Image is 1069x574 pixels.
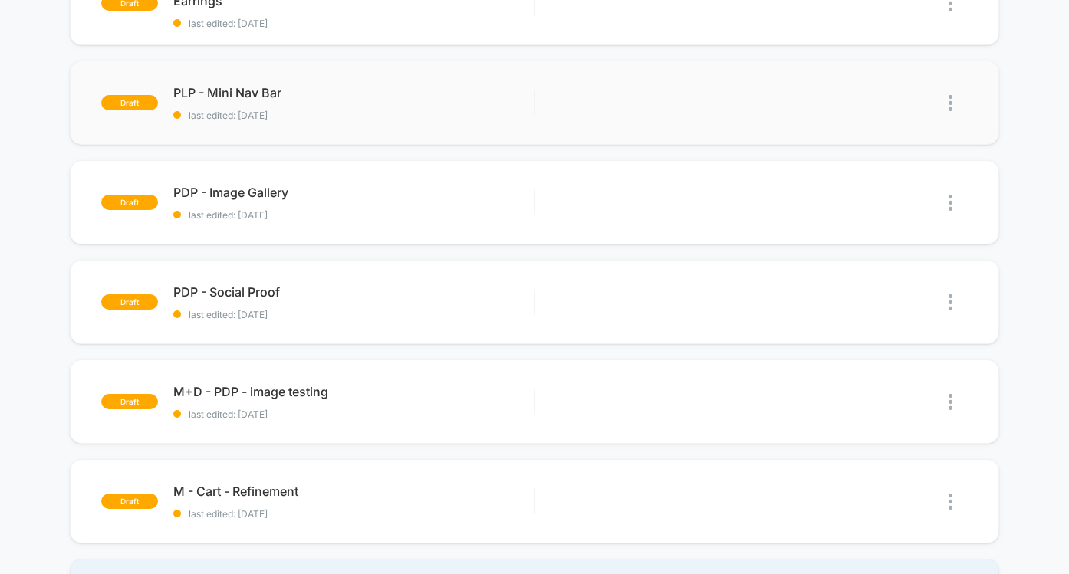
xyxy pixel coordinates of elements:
[173,508,534,520] span: last edited: [DATE]
[949,195,952,211] img: close
[173,284,534,300] span: PDP - Social Proof
[173,484,534,499] span: M - Cart - Refinement
[173,85,534,100] span: PLP - Mini Nav Bar
[949,95,952,111] img: close
[173,110,534,121] span: last edited: [DATE]
[173,18,534,29] span: last edited: [DATE]
[949,494,952,510] img: close
[173,384,534,399] span: M+D - PDP - image testing
[949,394,952,410] img: close
[173,408,534,420] span: last edited: [DATE]
[101,394,158,409] span: draft
[949,294,952,310] img: close
[173,309,534,320] span: last edited: [DATE]
[101,494,158,509] span: draft
[101,95,158,110] span: draft
[101,195,158,210] span: draft
[101,294,158,310] span: draft
[173,185,534,200] span: PDP - Image Gallery
[173,209,534,221] span: last edited: [DATE]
